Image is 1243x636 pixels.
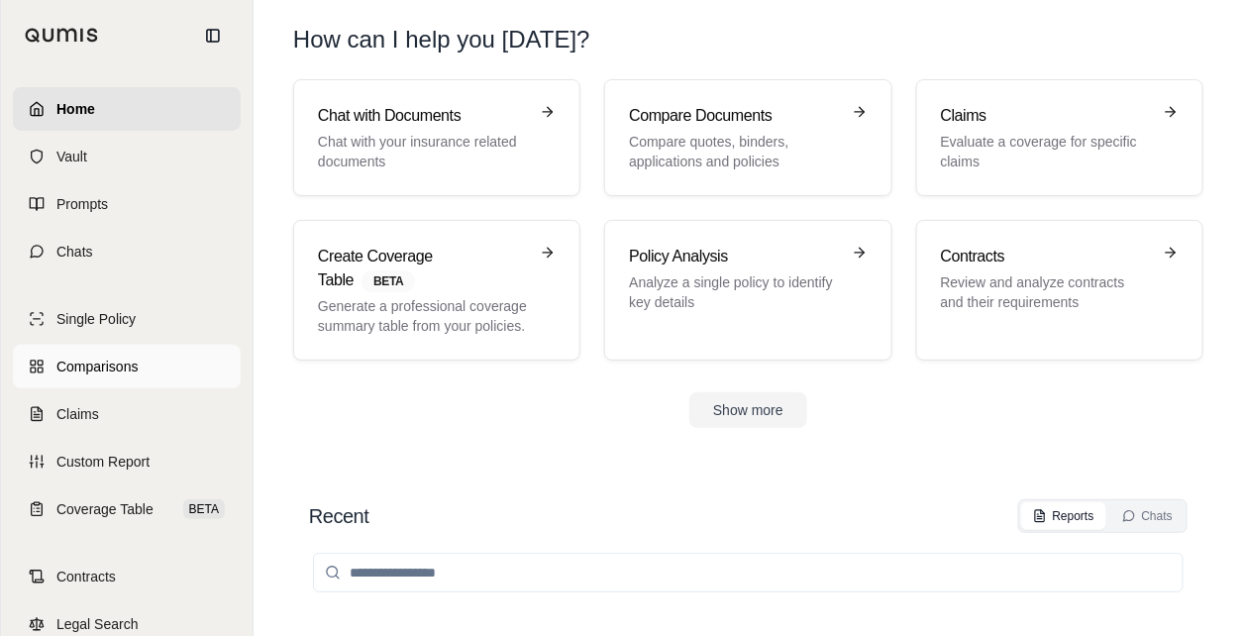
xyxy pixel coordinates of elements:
[916,79,1203,196] a: ClaimsEvaluate a coverage for specific claims
[318,132,528,171] p: Chat with your insurance related documents
[293,220,580,361] a: Create Coverage TableBETAGenerate a professional coverage summary table from your policies.
[183,499,225,519] span: BETA
[318,245,528,292] h3: Create Coverage Table
[56,404,99,424] span: Claims
[629,132,839,171] p: Compare quotes, binders, applications and policies
[916,220,1203,361] a: ContractsReview and analyze contracts and their requirements
[629,272,839,312] p: Analyze a single policy to identify key details
[56,99,95,119] span: Home
[362,270,415,292] span: BETA
[941,245,1151,268] h3: Contracts
[293,79,580,196] a: Chat with DocumentsChat with your insurance related documents
[689,392,807,428] button: Show more
[56,567,116,586] span: Contracts
[56,194,108,214] span: Prompts
[629,245,839,268] h3: Policy Analysis
[13,135,241,178] a: Vault
[293,24,1203,55] h1: How can I help you [DATE]?
[13,487,241,531] a: Coverage TableBETA
[604,220,891,361] a: Policy AnalysisAnalyze a single policy to identify key details
[56,242,93,262] span: Chats
[56,147,87,166] span: Vault
[1033,508,1094,524] div: Reports
[318,296,528,336] p: Generate a professional coverage summary table from your policies.
[13,440,241,483] a: Custom Report
[56,499,154,519] span: Coverage Table
[13,87,241,131] a: Home
[56,309,136,329] span: Single Policy
[629,104,839,128] h3: Compare Documents
[197,20,229,52] button: Collapse sidebar
[1122,508,1173,524] div: Chats
[604,79,891,196] a: Compare DocumentsCompare quotes, binders, applications and policies
[941,272,1151,312] p: Review and analyze contracts and their requirements
[318,104,528,128] h3: Chat with Documents
[941,104,1151,128] h3: Claims
[13,555,241,598] a: Contracts
[56,452,150,472] span: Custom Report
[13,345,241,388] a: Comparisons
[941,132,1151,171] p: Evaluate a coverage for specific claims
[13,297,241,341] a: Single Policy
[56,614,139,634] span: Legal Search
[13,182,241,226] a: Prompts
[56,357,138,376] span: Comparisons
[1110,502,1185,530] button: Chats
[1021,502,1106,530] button: Reports
[25,28,99,43] img: Qumis Logo
[13,392,241,436] a: Claims
[13,230,241,273] a: Chats
[309,502,368,530] h2: Recent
